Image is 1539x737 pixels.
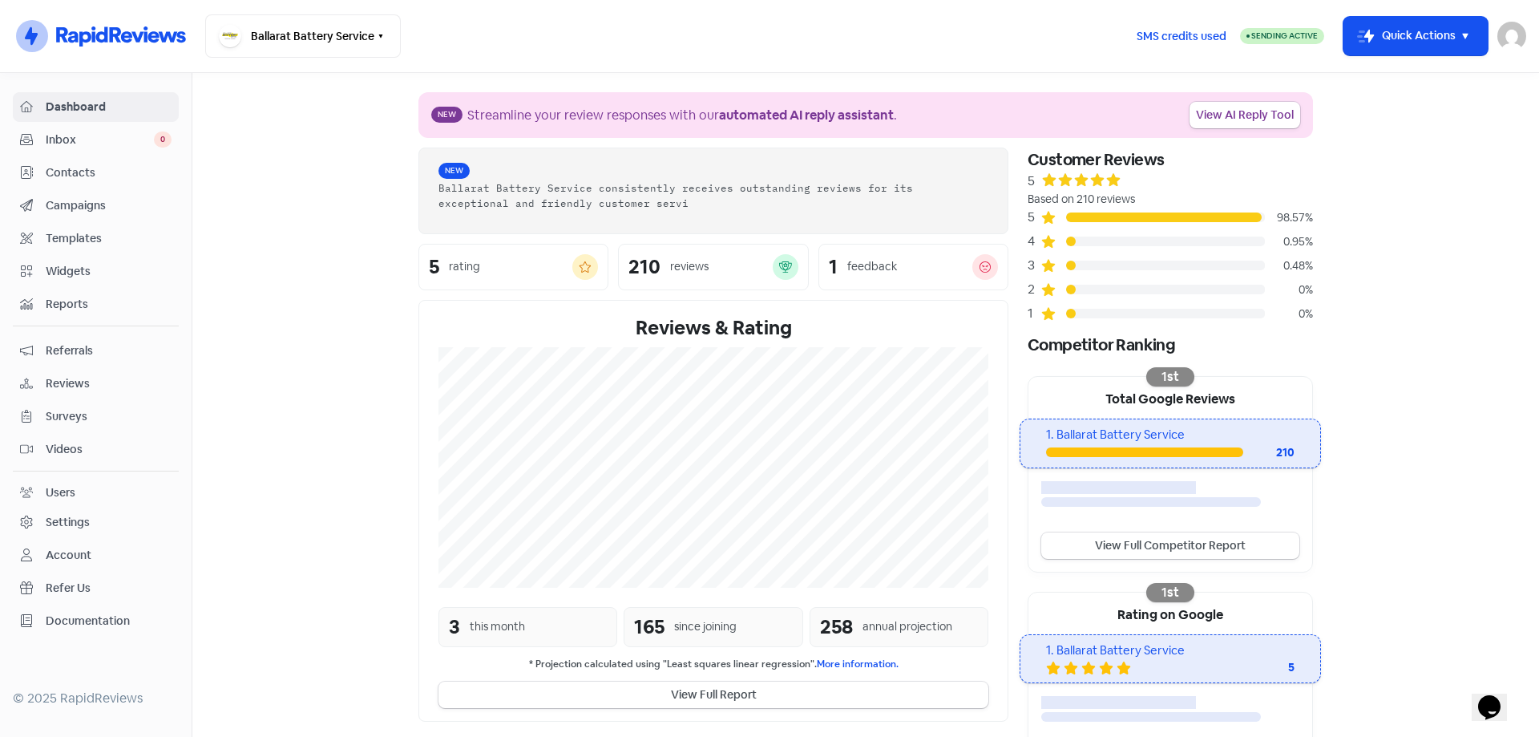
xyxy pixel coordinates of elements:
img: User [1497,22,1526,51]
span: Inbox [46,132,154,148]
span: Reviews [46,375,172,392]
div: 210 [628,257,660,277]
div: 258 [820,613,853,642]
div: © 2025 RapidReviews [13,689,179,708]
a: SMS credits used [1123,26,1240,43]
a: Videos [13,435,179,464]
span: Documentation [46,613,172,630]
span: 0 [154,132,172,148]
a: 210reviews [618,244,808,290]
a: 1feedback [818,244,1008,290]
div: 98.57% [1265,209,1313,226]
div: 1. Ballarat Battery Service [1046,642,1294,660]
span: Refer Us [46,580,172,597]
a: Documentation [13,606,179,636]
div: 3 [449,613,460,642]
a: Settings [13,508,179,537]
a: Reviews [13,369,179,399]
span: Surveys [46,408,172,425]
div: 1 [1028,304,1040,323]
div: 0% [1265,281,1313,298]
a: More information. [817,658,899,670]
span: Referrals [46,342,172,359]
div: 1. Ballarat Battery Service [1046,426,1294,444]
a: Widgets [13,257,179,286]
div: 165 [634,613,664,642]
a: Campaigns [13,191,179,221]
small: * Projection calculated using "Least squares linear regression". [438,657,988,672]
div: 210 [1243,444,1295,461]
a: Contacts [13,158,179,188]
div: rating [449,258,480,275]
span: Campaigns [46,197,172,214]
div: 1 [829,257,838,277]
a: Refer Us [13,573,179,603]
div: 5 [1028,208,1040,227]
div: this month [470,618,525,635]
div: reviews [670,258,709,275]
a: Surveys [13,402,179,431]
div: 0.48% [1265,257,1313,274]
div: 5 [429,257,439,277]
span: Templates [46,230,172,247]
div: Reviews & Rating [438,314,988,342]
div: 1st [1146,367,1194,387]
button: Quick Actions [1343,17,1488,55]
div: Ballarat Battery Service consistently receives outstanding reviews for its exceptional and friend... [438,180,988,211]
a: Sending Active [1240,26,1324,46]
div: Based on 210 reviews [1028,191,1313,208]
a: Account [13,541,179,570]
div: 5 [1230,659,1295,676]
button: Ballarat Battery Service [205,14,401,58]
span: Reports [46,296,172,313]
a: View Full Competitor Report [1041,533,1299,559]
div: feedback [847,258,897,275]
span: New [438,163,470,179]
a: Users [13,478,179,508]
span: Videos [46,441,172,458]
a: 5rating [418,244,608,290]
div: 0.95% [1265,233,1313,250]
a: Reports [13,290,179,319]
button: View Full Report [438,682,988,708]
iframe: chat widget [1472,673,1523,721]
span: Sending Active [1251,30,1318,41]
a: Referrals [13,336,179,366]
div: Competitor Ranking [1028,333,1313,357]
div: 1st [1146,583,1194,602]
span: New [431,107,463,123]
div: annual projection [862,618,952,635]
span: Dashboard [46,99,172,115]
div: Total Google Reviews [1028,377,1312,419]
div: Rating on Google [1028,593,1312,634]
div: Customer Reviews [1028,148,1313,172]
a: Dashboard [13,92,179,122]
span: SMS credits used [1137,28,1226,45]
b: automated AI reply assistant [719,107,894,124]
a: Inbox 0 [13,125,179,155]
div: 0% [1265,306,1313,322]
div: Account [46,547,91,564]
a: View AI Reply Tool [1190,102,1300,128]
span: Widgets [46,263,172,280]
div: Streamline your review responses with our . [467,106,897,125]
span: Contacts [46,164,172,181]
div: 5 [1028,172,1035,191]
a: Templates [13,224,179,253]
div: since joining [674,618,737,635]
div: Settings [46,514,90,531]
div: Users [46,484,75,501]
div: 2 [1028,280,1040,299]
div: 4 [1028,232,1040,251]
div: 3 [1028,256,1040,275]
